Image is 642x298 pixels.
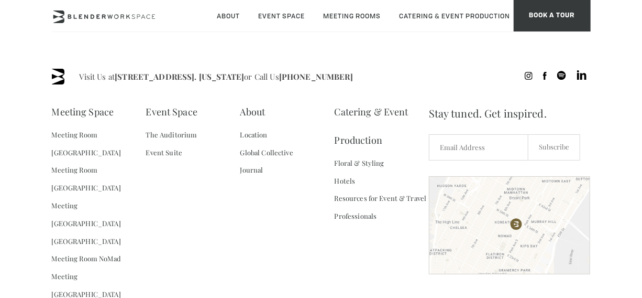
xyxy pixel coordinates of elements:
a: Meeting Space [52,98,114,126]
span: Stay tuned. Get inspired. [429,98,591,129]
a: Meeting Room [GEOGRAPHIC_DATA] [52,161,146,197]
a: Global Collective [240,144,293,162]
a: Event Suite [146,144,182,162]
a: The Auditorium [146,126,197,144]
input: Subscribe [528,134,580,161]
a: Event Space [146,98,197,126]
a: Hotels [335,172,356,190]
a: Location [240,126,268,144]
a: Meeting Room NoMad [52,250,121,268]
a: Floral & Styling [335,154,384,172]
a: Meeting [GEOGRAPHIC_DATA] [52,197,146,232]
a: Catering & Event Production [335,98,429,154]
a: [GEOGRAPHIC_DATA] [52,232,121,250]
a: [PHONE_NUMBER] [279,71,353,82]
a: About [240,98,265,126]
input: Email Address [429,134,529,161]
a: Resources for Event & Travel Professionals [335,189,429,225]
span: Visit Us at or Call Us [80,69,353,84]
a: Meeting Room [GEOGRAPHIC_DATA] [52,126,146,162]
a: Journal [240,161,263,179]
a: [STREET_ADDRESS]. [US_STATE] [115,71,244,82]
